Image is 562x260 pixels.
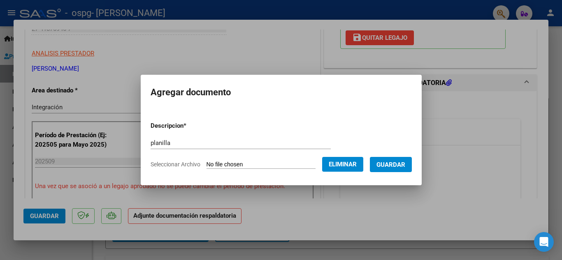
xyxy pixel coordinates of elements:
[151,161,200,168] span: Seleccionar Archivo
[534,232,554,252] div: Open Intercom Messenger
[370,157,412,172] button: Guardar
[376,161,405,168] span: Guardar
[322,157,363,172] button: Eliminar
[151,121,229,131] p: Descripcion
[151,85,412,100] h2: Agregar documento
[329,161,357,168] span: Eliminar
